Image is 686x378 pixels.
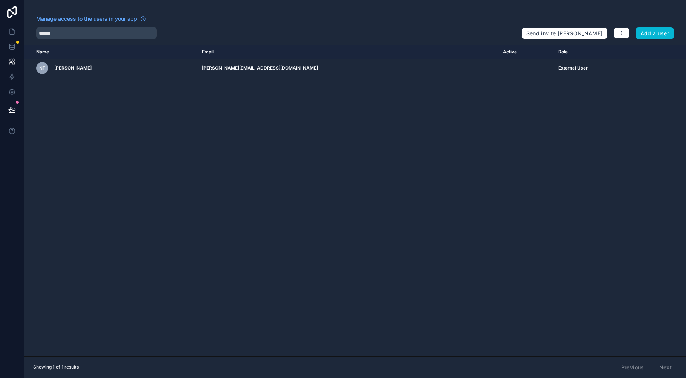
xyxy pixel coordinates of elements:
button: Send invite [PERSON_NAME] [521,27,608,39]
span: Manage access to the users in your app [36,15,137,23]
span: [PERSON_NAME] [54,65,92,71]
th: Name [24,45,197,59]
a: Manage access to the users in your app [36,15,146,23]
span: NF [39,65,45,71]
th: Email [197,45,498,59]
th: Role [554,45,646,59]
div: scrollable content [24,45,686,356]
span: Showing 1 of 1 results [33,364,79,370]
td: [PERSON_NAME][EMAIL_ADDRESS][DOMAIN_NAME] [197,59,498,77]
button: Add a user [636,27,674,39]
span: External User [558,65,588,71]
th: Active [498,45,554,59]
